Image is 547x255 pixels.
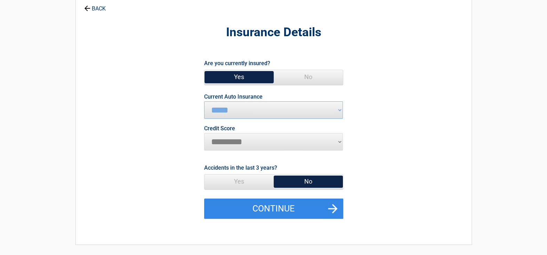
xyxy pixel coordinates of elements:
[204,94,263,100] label: Current Auto Insurance
[204,199,343,219] button: Continue
[204,70,274,84] span: Yes
[274,70,343,84] span: No
[204,59,270,68] label: Are you currently insured?
[204,126,235,131] label: Credit Score
[114,24,433,41] h2: Insurance Details
[274,175,343,188] span: No
[204,175,274,188] span: Yes
[204,163,277,172] label: Accidents in the last 3 years?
